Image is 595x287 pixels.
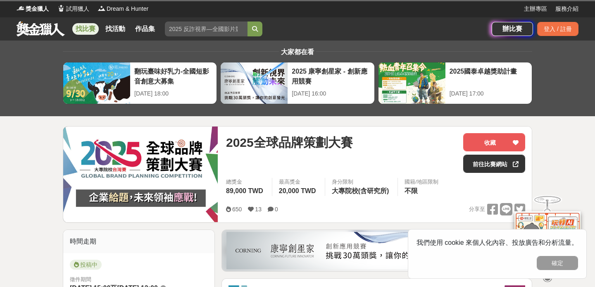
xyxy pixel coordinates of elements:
span: 總獎金 [226,178,265,186]
span: 89,000 TWD [226,187,263,194]
span: 徵件期間 [70,276,91,282]
a: 2025 康寧創星家 - 創新應用競賽[DATE] 16:00 [220,62,374,104]
span: 13 [255,206,262,213]
span: 獎金獵人 [26,5,49,13]
div: 2025 康寧創星家 - 創新應用競賽 [292,67,370,85]
span: 最高獎金 [279,178,318,186]
img: Logo [17,4,25,12]
div: 時間走期 [63,230,214,253]
div: 國籍/地區限制 [405,178,438,186]
span: 分享至 [469,203,485,215]
div: [DATE] 17:00 [450,89,528,98]
span: 0 [275,206,278,213]
a: 辦比賽 [492,22,533,36]
div: [DATE] 18:00 [134,89,212,98]
a: 主辦專區 [524,5,547,13]
span: 我們使用 cookie 來個人化內容、投放廣告和分析流量。 [416,239,578,246]
button: 確定 [537,256,578,270]
a: 翻玩臺味好乳力-全國短影音創意大募集[DATE] 18:00 [63,62,217,104]
img: be6ed63e-7b41-4cb8-917a-a53bd949b1b4.png [226,232,527,269]
div: 身分限制 [332,178,391,186]
a: 找比賽 [72,23,99,35]
a: 前往比賽網站 [463,155,525,173]
a: Logo獎金獵人 [17,5,49,13]
span: 2025全球品牌策劃大賽 [226,133,353,152]
div: 登入 / 註冊 [537,22,578,36]
span: 大家都在看 [279,48,316,55]
span: Dream & Hunter [107,5,148,13]
img: d2146d9a-e6f6-4337-9592-8cefde37ba6b.png [514,211,581,266]
div: [DATE] 16:00 [292,89,370,98]
a: Logo試用獵人 [57,5,89,13]
a: 作品集 [132,23,158,35]
span: 650 [232,206,242,213]
img: Logo [57,4,65,12]
input: 2025 反詐視界—全國影片競賽 [165,22,248,36]
img: Logo [98,4,106,12]
img: Cover Image [63,127,218,222]
a: 找活動 [102,23,129,35]
a: LogoDream & Hunter [98,5,148,13]
span: 不限 [405,187,418,194]
div: 2025國泰卓越獎助計畫 [450,67,528,85]
span: 20,000 TWD [279,187,316,194]
button: 收藏 [463,133,525,151]
a: 服務介紹 [555,5,578,13]
div: 翻玩臺味好乳力-全國短影音創意大募集 [134,67,212,85]
span: 試用獵人 [66,5,89,13]
span: 大專院校(含研究所) [332,187,389,194]
a: 2025國泰卓越獎助計畫[DATE] 17:00 [378,62,532,104]
span: 投稿中 [70,260,102,270]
